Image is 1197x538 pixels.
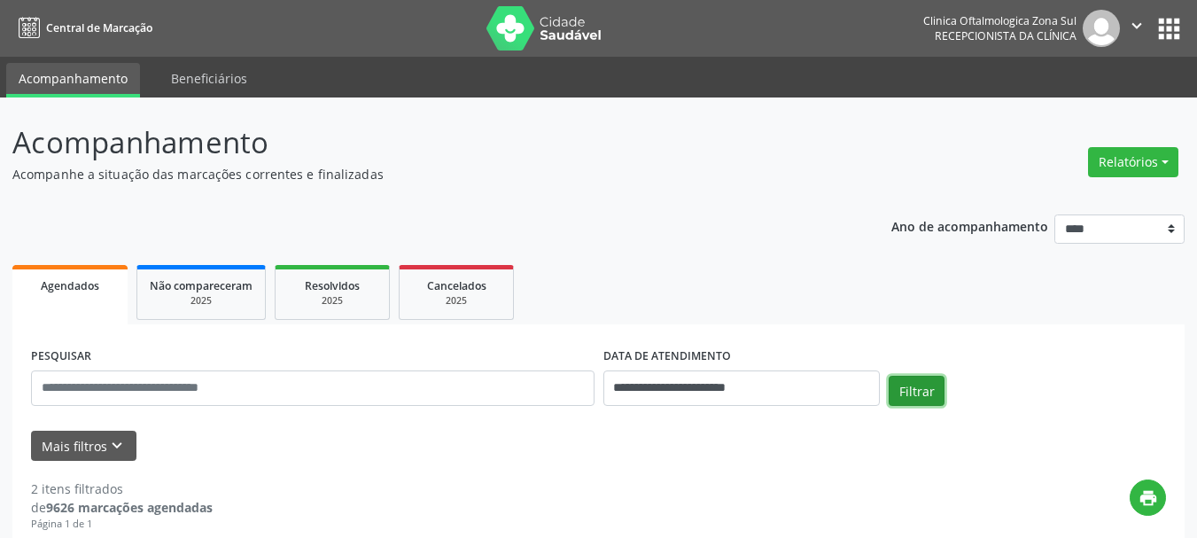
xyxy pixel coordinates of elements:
div: 2025 [150,294,253,308]
p: Acompanhe a situação das marcações correntes e finalizadas [12,165,833,183]
a: Central de Marcação [12,13,152,43]
div: Página 1 de 1 [31,517,213,532]
p: Acompanhamento [12,121,833,165]
i: keyboard_arrow_down [107,436,127,456]
div: 2025 [412,294,501,308]
strong: 9626 marcações agendadas [46,499,213,516]
button:  [1120,10,1154,47]
div: 2025 [288,294,377,308]
div: Clinica Oftalmologica Zona Sul [923,13,1077,28]
span: Não compareceram [150,278,253,293]
button: Filtrar [889,376,944,406]
button: print [1130,480,1166,516]
span: Resolvidos [305,278,360,293]
a: Beneficiários [159,63,260,94]
label: PESQUISAR [31,343,91,370]
a: Acompanhamento [6,63,140,97]
span: Agendados [41,278,99,293]
span: Central de Marcação [46,20,152,35]
span: Recepcionista da clínica [935,28,1077,43]
i: print [1139,488,1158,508]
div: 2 itens filtrados [31,480,213,498]
button: Relatórios [1088,147,1178,177]
button: apps [1154,13,1185,44]
div: de [31,498,213,517]
button: Mais filtroskeyboard_arrow_down [31,431,136,462]
img: img [1083,10,1120,47]
span: Cancelados [427,278,486,293]
i:  [1127,16,1146,35]
p: Ano de acompanhamento [891,214,1048,237]
label: DATA DE ATENDIMENTO [603,343,731,370]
